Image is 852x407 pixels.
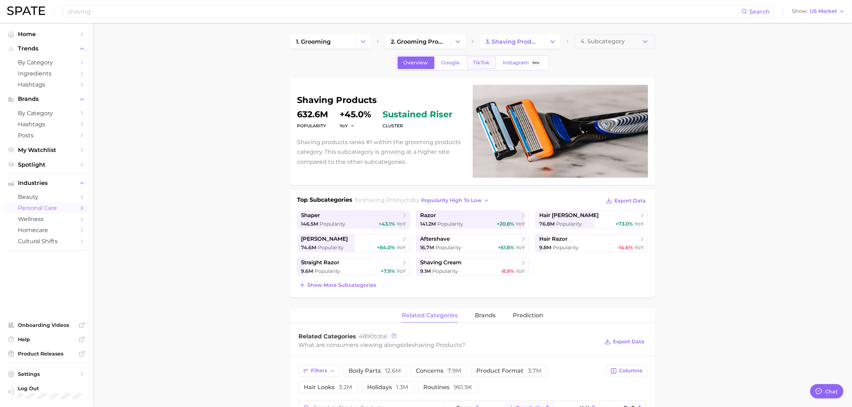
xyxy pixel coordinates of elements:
button: Filters [299,365,339,377]
span: shaving products [412,342,462,348]
span: beauty [18,193,75,200]
button: YoY [340,123,355,129]
a: Hashtags [6,79,87,90]
span: sustained riser [383,110,453,119]
span: Product Releases [18,350,75,357]
span: Help [18,336,75,343]
span: homecare [18,227,75,234]
span: Trends [18,45,75,52]
span: aftershave [420,236,450,242]
a: 2. grooming products [385,34,450,49]
a: Spotlight [6,159,87,170]
button: popularity high to low [419,196,491,205]
span: -8.9% [501,268,514,274]
span: Columns [619,368,643,374]
span: 9.6m [301,268,313,274]
span: 1.3m [396,384,409,391]
span: 2. grooming products [391,38,444,45]
span: 4890 [359,333,374,340]
span: 12.6m [385,367,401,374]
span: Settings [18,371,75,377]
span: Hashtags [18,121,75,128]
span: Posts [18,132,75,139]
span: YoY [634,244,644,251]
button: Export Data [603,337,646,347]
span: 9.1m [420,268,431,274]
dd: 632.6m [297,110,328,119]
span: Onboarding Videos [18,322,75,328]
span: for by [355,197,491,203]
img: SPATE [7,6,45,15]
span: Popularity [556,221,582,227]
span: straight razor [301,259,340,266]
span: YoY [634,221,644,227]
button: Trends [6,43,87,54]
span: [PERSON_NAME] [301,236,348,242]
span: routines [424,384,473,390]
span: +7.9% [381,268,395,274]
span: 141.2m [420,221,436,227]
span: shaving cream [420,259,462,266]
a: Home [6,29,87,40]
span: Popularity [318,244,344,251]
span: personal care [18,205,75,211]
a: Product Releases [6,348,87,359]
span: Home [18,31,75,38]
span: +84.0% [377,244,395,251]
a: by Category [6,57,87,68]
a: shaving cream9.1m Popularity-8.9% YoY [416,258,529,276]
span: YoY [396,221,406,227]
a: Onboarding Videos [6,320,87,330]
span: 76.8m [539,221,555,227]
span: shaper [301,212,320,219]
button: Change Category [355,34,371,49]
a: razor141.2m Popularity+20.8% YoY [416,211,529,229]
span: Filters [311,368,327,374]
span: 74.6m [301,244,317,251]
span: Related Categories [299,333,356,340]
span: by Category [18,59,75,66]
h1: shaving products [297,96,464,104]
span: TikTok [473,60,490,66]
span: related categories [402,312,458,319]
dt: Popularity [297,122,328,130]
span: -14.6% [617,244,633,251]
span: Log Out [18,385,110,392]
button: ShowUS Market [790,7,847,16]
span: Industries [18,180,75,186]
span: YoY [396,244,406,251]
span: 9.8m [539,244,551,251]
span: brands [475,312,496,319]
span: Google [442,60,460,66]
span: YoY [340,123,348,129]
span: Popularity [437,221,463,227]
span: total [359,333,388,340]
a: 3. shaving products [480,34,545,49]
span: +43.1% [379,221,395,227]
span: 3. shaving products [486,38,539,45]
span: YoY [396,268,406,274]
span: Search [749,8,770,15]
a: by Category [6,108,87,119]
button: Change Category [450,34,466,49]
dt: cluster [383,122,453,130]
span: 961.9k [454,384,473,391]
button: Columns [607,365,646,377]
span: 4. Subcategory [581,38,625,45]
button: Brands [6,94,87,104]
button: Show more subcategories [297,280,378,290]
a: My Watchlist [6,144,87,156]
button: 4. Subcategory [575,34,655,49]
span: My Watchlist [18,147,75,153]
span: Hashtags [18,81,75,88]
span: 16.7m [420,244,434,251]
span: Popularity [553,244,579,251]
button: Export Data [604,196,648,206]
span: cultural shifts [18,238,75,245]
a: personal care [6,202,87,214]
span: hair looks [304,384,352,390]
a: cultural shifts [6,236,87,247]
a: straight razor9.6m Popularity+7.9% YoY [297,258,410,276]
a: wellness [6,214,87,225]
a: beauty [6,191,87,202]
